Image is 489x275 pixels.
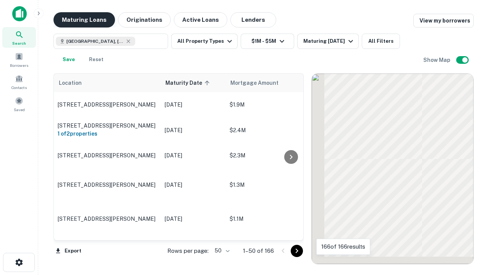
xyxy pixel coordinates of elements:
[84,52,108,67] button: Reset
[303,37,355,46] div: Maturing [DATE]
[167,246,209,256] p: Rows per page:
[161,74,226,92] th: Maturity Date
[451,214,489,251] iframe: Chat Widget
[174,12,227,27] button: Active Loans
[57,52,81,67] button: Save your search to get updates of matches that match your search criteria.
[165,78,212,87] span: Maturity Date
[165,181,222,189] p: [DATE]
[66,38,124,45] span: [GEOGRAPHIC_DATA], [GEOGRAPHIC_DATA], [GEOGRAPHIC_DATA]
[10,62,28,68] span: Borrowers
[321,242,365,251] p: 166 of 166 results
[58,181,157,188] p: [STREET_ADDRESS][PERSON_NAME]
[165,100,222,109] p: [DATE]
[58,215,157,222] p: [STREET_ADDRESS][PERSON_NAME]
[165,126,222,134] p: [DATE]
[58,122,157,129] p: [STREET_ADDRESS][PERSON_NAME]
[297,34,359,49] button: Maturing [DATE]
[58,152,157,159] p: [STREET_ADDRESS][PERSON_NAME]
[230,151,306,160] p: $2.3M
[243,246,274,256] p: 1–50 of 166
[171,34,238,49] button: All Property Types
[2,94,36,114] a: Saved
[230,181,306,189] p: $1.3M
[11,84,27,91] span: Contacts
[58,78,82,87] span: Location
[362,34,400,49] button: All Filters
[212,245,231,256] div: 50
[230,126,306,134] p: $2.4M
[413,14,474,27] a: View my borrowers
[54,74,161,92] th: Location
[230,78,288,87] span: Mortgage Amount
[165,215,222,223] p: [DATE]
[53,245,83,257] button: Export
[118,12,171,27] button: Originations
[226,74,310,92] th: Mortgage Amount
[230,100,306,109] p: $1.9M
[291,245,303,257] button: Go to next page
[423,56,452,64] h6: Show Map
[14,107,25,113] span: Saved
[12,40,26,46] span: Search
[2,49,36,70] a: Borrowers
[230,12,276,27] button: Lenders
[312,74,473,264] div: 0 0
[241,34,294,49] button: $1M - $5M
[2,27,36,48] a: Search
[2,71,36,92] a: Contacts
[230,215,306,223] p: $1.1M
[165,151,222,160] p: [DATE]
[58,101,157,108] p: [STREET_ADDRESS][PERSON_NAME]
[58,129,157,138] h6: 1 of 2 properties
[53,12,115,27] button: Maturing Loans
[12,6,27,21] img: capitalize-icon.png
